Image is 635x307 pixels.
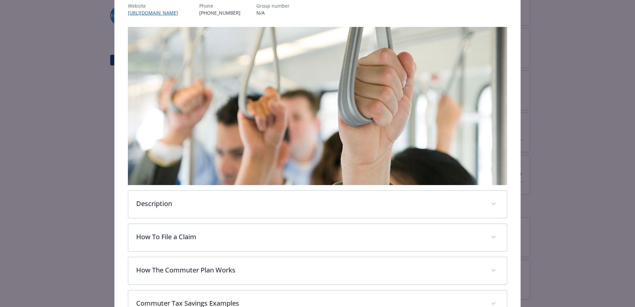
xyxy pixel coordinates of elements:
[128,27,507,185] img: banner
[136,265,483,275] p: How The Commuter Plan Works
[128,224,507,251] div: How To File a Claim
[128,257,507,284] div: How The Commuter Plan Works
[256,9,290,16] p: N/A
[128,191,507,218] div: Description
[128,2,183,9] p: Website
[256,2,290,9] p: Group number
[128,10,183,16] a: [URL][DOMAIN_NAME]
[136,199,483,209] p: Description
[199,2,240,9] p: Phone
[136,232,483,242] p: How To File a Claim
[199,9,240,16] p: [PHONE_NUMBER]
